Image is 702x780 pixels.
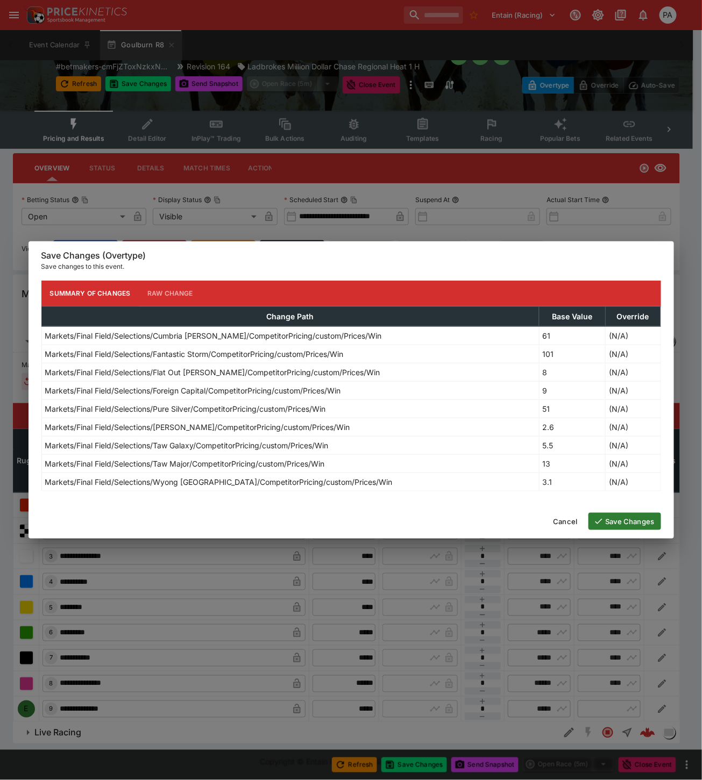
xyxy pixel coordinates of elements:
td: 2.6 [539,418,606,436]
td: (N/A) [606,363,661,381]
button: Save Changes [588,513,661,530]
p: Markets/Final Field/Selections/Taw Galaxy/CompetitorPricing/custom/Prices/Win [45,440,329,451]
p: Markets/Final Field/Selections/Flat Out [PERSON_NAME]/CompetitorPricing/custom/Prices/Win [45,367,380,378]
td: (N/A) [606,345,661,363]
button: Cancel [547,513,584,530]
td: 9 [539,381,606,399]
p: Markets/Final Field/Selections/Pure Silver/CompetitorPricing/custom/Prices/Win [45,403,326,414]
h6: Save Changes (Overtype) [41,250,661,261]
th: Base Value [539,306,606,326]
p: Markets/Final Field/Selections/Foreign Capital/CompetitorPricing/custom/Prices/Win [45,385,341,396]
td: (N/A) [606,399,661,418]
td: (N/A) [606,436,661,454]
th: Change Path [41,306,539,326]
td: 101 [539,345,606,363]
p: Markets/Final Field/Selections/Fantastic Storm/CompetitorPricing/custom/Prices/Win [45,348,344,360]
td: 51 [539,399,606,418]
button: Raw Change [139,281,202,306]
td: 13 [539,454,606,473]
td: (N/A) [606,381,661,399]
p: Markets/Final Field/Selections/Taw Major/CompetitorPricing/custom/Prices/Win [45,458,325,469]
p: Markets/Final Field/Selections/Cumbria [PERSON_NAME]/CompetitorPricing/custom/Prices/Win [45,330,382,341]
td: (N/A) [606,454,661,473]
p: Markets/Final Field/Selections/[PERSON_NAME]/CompetitorPricing/custom/Prices/Win [45,421,350,433]
td: 3.1 [539,473,606,491]
td: (N/A) [606,418,661,436]
p: Save changes to this event. [41,261,661,272]
th: Override [606,306,661,326]
td: 5.5 [539,436,606,454]
button: Summary of Changes [41,281,139,306]
td: (N/A) [606,473,661,491]
td: (N/A) [606,326,661,345]
td: 61 [539,326,606,345]
td: 8 [539,363,606,381]
p: Markets/Final Field/Selections/Wyong [GEOGRAPHIC_DATA]/CompetitorPricing/custom/Prices/Win [45,476,393,488]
